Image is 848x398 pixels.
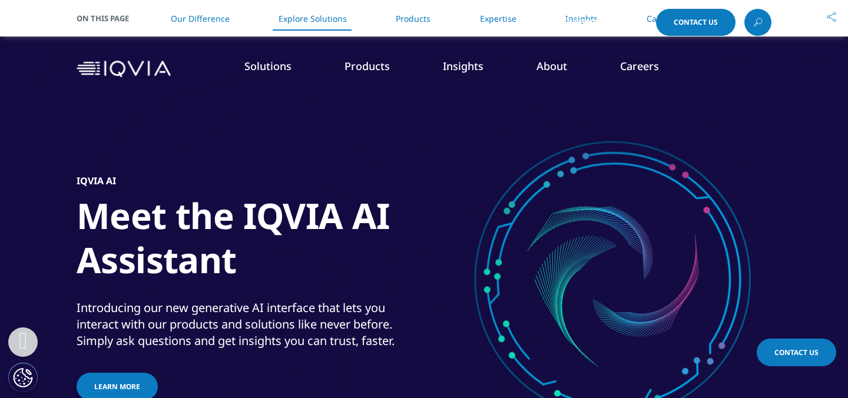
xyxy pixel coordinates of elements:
[94,382,140,392] span: Learn more
[344,59,390,73] a: Products
[77,61,171,78] img: IQVIA Healthcare Information Technology and Pharma Clinical Research Company
[774,347,819,357] span: Contact Us
[620,59,659,73] a: Careers
[77,175,116,187] h5: IQVIA AI
[536,59,567,73] a: About
[656,9,736,36] a: Contact Us
[674,19,718,26] span: Contact Us
[244,59,291,73] a: Solutions
[175,41,771,97] nav: Primary
[77,194,518,289] h1: Meet the IQVIA AI Assistant
[77,300,421,349] div: Introducing our new generative AI interface that lets you interact with our products and solution...
[443,59,483,73] a: Insights
[757,339,836,366] a: Contact Us
[575,18,640,27] span: Choose a Region
[8,363,38,392] button: Cookie Settings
